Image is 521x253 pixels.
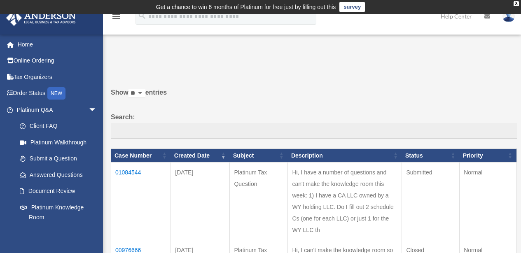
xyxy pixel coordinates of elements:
[111,111,517,139] label: Search:
[47,87,65,100] div: NEW
[288,162,402,240] td: Hi, I have a number of questions and can't make the knowledge room this week: 1) I have a CA LLC ...
[111,87,517,107] label: Show entries
[111,162,171,240] td: 01084544
[402,149,460,162] th: Status: activate to sort column ascending
[12,118,105,135] a: Client FAQ
[6,102,105,118] a: Platinum Q&Aarrow_drop_down
[288,149,402,162] th: Description: activate to sort column ascending
[111,12,121,21] i: menu
[138,11,147,20] i: search
[12,151,105,167] a: Submit a Question
[402,162,460,240] td: Submitted
[89,102,105,118] span: arrow_drop_down
[502,10,515,22] img: User Pic
[171,149,230,162] th: Created Date: activate to sort column ascending
[460,162,517,240] td: Normal
[171,162,230,240] td: [DATE]
[6,53,109,69] a: Online Ordering
[12,134,105,151] a: Platinum Walkthrough
[111,14,121,21] a: menu
[339,2,365,12] a: survey
[514,1,519,6] div: close
[12,183,105,200] a: Document Review
[230,162,288,240] td: Platinum Tax Question
[111,149,171,162] th: Case Number: activate to sort column ascending
[12,167,101,183] a: Answered Questions
[12,199,105,225] a: Platinum Knowledge Room
[230,149,288,162] th: Subject: activate to sort column ascending
[4,10,78,26] img: Anderson Advisors Platinum Portal
[111,123,517,139] input: Search:
[156,2,336,12] div: Get a chance to win 6 months of Platinum for free just by filling out this
[460,149,517,162] th: Priority: activate to sort column ascending
[6,85,109,102] a: Order StatusNEW
[6,69,109,85] a: Tax Organizers
[6,36,109,53] a: Home
[128,89,145,98] select: Showentries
